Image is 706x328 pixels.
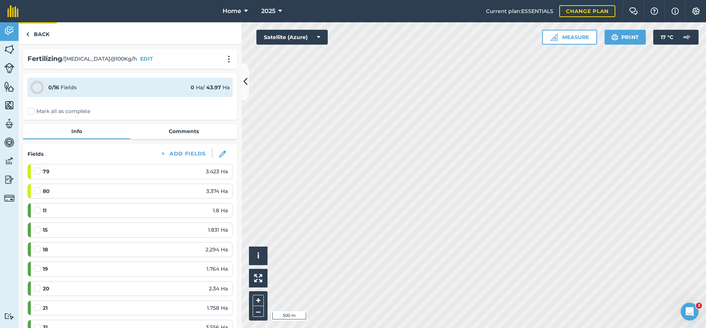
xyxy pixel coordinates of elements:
[27,54,62,64] h2: Fertilizing
[48,84,59,91] strong: 0 / 16
[43,284,49,293] strong: 20
[4,44,14,55] img: svg+xml;base64,PHN2ZyB4bWxucz0iaHR0cDovL3d3dy53My5vcmcvMjAwMC9zdmciIHdpZHRoPSI1NiIgaGVpZ2h0PSI2MC...
[208,226,228,234] span: 1.831 Ha
[486,7,553,15] span: Current plan : ESSENTIALS
[4,313,14,320] img: svg+xml;base64,PD94bWwgdmVyc2lvbj0iMS4wIiBlbmNvZGluZz0idXRmLTgiPz4KPCEtLSBHZW5lcmF0b3I6IEFkb2JlIE...
[653,30,699,45] button: 17 °C
[154,148,212,159] button: Add Fields
[4,155,14,167] img: svg+xml;base64,PD94bWwgdmVyc2lvbj0iMS4wIiBlbmNvZGluZz0idXRmLTgiPz4KPCEtLSBHZW5lcmF0b3I6IEFkb2JlIE...
[23,124,130,138] a: Info
[253,306,264,317] button: –
[4,25,14,36] img: svg+xml;base64,PD94bWwgdmVyc2lvbj0iMS4wIiBlbmNvZGluZz0idXRmLTgiPz4KPCEtLSBHZW5lcmF0b3I6IEFkb2JlIE...
[696,303,702,309] span: 3
[191,84,194,91] strong: 0
[43,304,48,312] strong: 21
[254,274,262,282] img: Four arrows, one pointing top left, one top right, one bottom right and the last bottom left
[4,193,14,203] img: svg+xml;base64,PD94bWwgdmVyc2lvbj0iMS4wIiBlbmNvZGluZz0idXRmLTgiPz4KPCEtLSBHZW5lcmF0b3I6IEFkb2JlIE...
[605,30,646,45] button: Print
[219,151,226,157] img: svg+xml;base64,PHN2ZyB3aWR0aD0iMTgiIGhlaWdodD0iMTgiIHZpZXdCb3g9IjAgMCAxOCAxOCIgZmlsbD0ibm9uZSIgeG...
[62,55,137,63] span: / [MEDICAL_DATA]@100Kg/h
[19,22,57,44] a: Back
[191,83,230,91] div: Ha / Ha
[559,5,615,17] a: Change plan
[4,63,14,73] img: svg+xml;base64,PD94bWwgdmVyc2lvbj0iMS4wIiBlbmNvZGluZz0idXRmLTgiPz4KPCEtLSBHZW5lcmF0b3I6IEFkb2JlIE...
[4,118,14,129] img: svg+xml;base64,PD94bWwgdmVyc2lvbj0iMS4wIiBlbmNvZGluZz0idXRmLTgiPz4KPCEtLSBHZW5lcmF0b3I6IEFkb2JlIE...
[130,124,237,138] a: Comments
[27,107,90,115] label: Mark all as complete
[43,187,50,195] strong: 80
[209,284,228,293] span: 2.34 Ha
[249,247,268,265] button: i
[4,100,14,111] img: svg+xml;base64,PHN2ZyB4bWxucz0iaHR0cDovL3d3dy53My5vcmcvMjAwMC9zdmciIHdpZHRoPSI1NiIgaGVpZ2h0PSI2MC...
[4,174,14,185] img: svg+xml;base64,PD94bWwgdmVyc2lvbj0iMS4wIiBlbmNvZGluZz0idXRmLTgiPz4KPCEtLSBHZW5lcmF0b3I6IEFkb2JlIE...
[692,7,700,15] img: A cog icon
[650,7,659,15] img: A question mark icon
[223,7,241,16] span: Home
[27,150,43,158] h4: Fields
[224,55,233,63] img: svg+xml;base64,PHN2ZyB4bWxucz0iaHR0cDovL3d3dy53My5vcmcvMjAwMC9zdmciIHdpZHRoPSIyMCIgaGVpZ2h0PSIyNC...
[256,30,328,45] button: Satellite (Azure)
[542,30,597,45] button: Measure
[140,55,153,63] button: EDIT
[43,206,46,215] strong: 11
[206,187,228,195] span: 3.374 Ha
[4,81,14,92] img: svg+xml;base64,PHN2ZyB4bWxucz0iaHR0cDovL3d3dy53My5vcmcvMjAwMC9zdmciIHdpZHRoPSI1NiIgaGVpZ2h0PSI2MC...
[253,295,264,306] button: +
[611,33,618,42] img: svg+xml;base64,PHN2ZyB4bWxucz0iaHR0cDovL3d3dy53My5vcmcvMjAwMC9zdmciIHdpZHRoPSIxOSIgaGVpZ2h0PSIyNC...
[4,137,14,148] img: svg+xml;base64,PD94bWwgdmVyc2lvbj0iMS4wIiBlbmNvZGluZz0idXRmLTgiPz4KPCEtLSBHZW5lcmF0b3I6IEFkb2JlIE...
[629,7,638,15] img: Two speech bubbles overlapping with the left bubble in the forefront
[661,30,673,45] span: 17 ° C
[48,83,77,91] div: Fields
[43,265,48,273] strong: 19
[206,84,221,91] strong: 43.97
[550,33,558,41] img: Ruler icon
[671,7,679,16] img: svg+xml;base64,PHN2ZyB4bWxucz0iaHR0cDovL3d3dy53My5vcmcvMjAwMC9zdmciIHdpZHRoPSIxNyIgaGVpZ2h0PSIxNy...
[681,303,699,321] iframe: Intercom live chat
[7,5,19,17] img: fieldmargin Logo
[43,167,49,176] strong: 79
[261,7,275,16] span: 2025
[43,226,48,234] strong: 15
[206,167,228,176] span: 3.423 Ha
[207,304,228,312] span: 1.758 Ha
[26,30,29,39] img: svg+xml;base64,PHN2ZyB4bWxucz0iaHR0cDovL3d3dy53My5vcmcvMjAwMC9zdmciIHdpZHRoPSI5IiBoZWlnaHQ9IjI0Ii...
[205,245,228,254] span: 2.294 Ha
[257,251,259,260] span: i
[43,245,48,254] strong: 18
[679,30,694,45] img: svg+xml;base64,PD94bWwgdmVyc2lvbj0iMS4wIiBlbmNvZGluZz0idXRmLTgiPz4KPCEtLSBHZW5lcmF0b3I6IEFkb2JlIE...
[207,265,228,273] span: 1.764 Ha
[213,206,228,215] span: 1.8 Ha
